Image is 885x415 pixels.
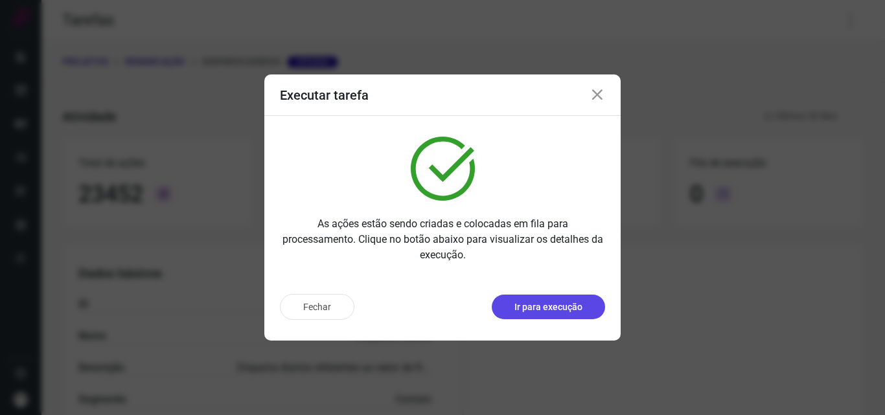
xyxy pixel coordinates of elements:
button: Ir para execução [492,295,605,319]
button: Fechar [280,294,354,320]
h3: Executar tarefa [280,87,369,103]
p: Ir para execução [514,300,582,314]
img: verified.svg [411,137,475,201]
p: As ações estão sendo criadas e colocadas em fila para processamento. Clique no botão abaixo para ... [280,216,605,263]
